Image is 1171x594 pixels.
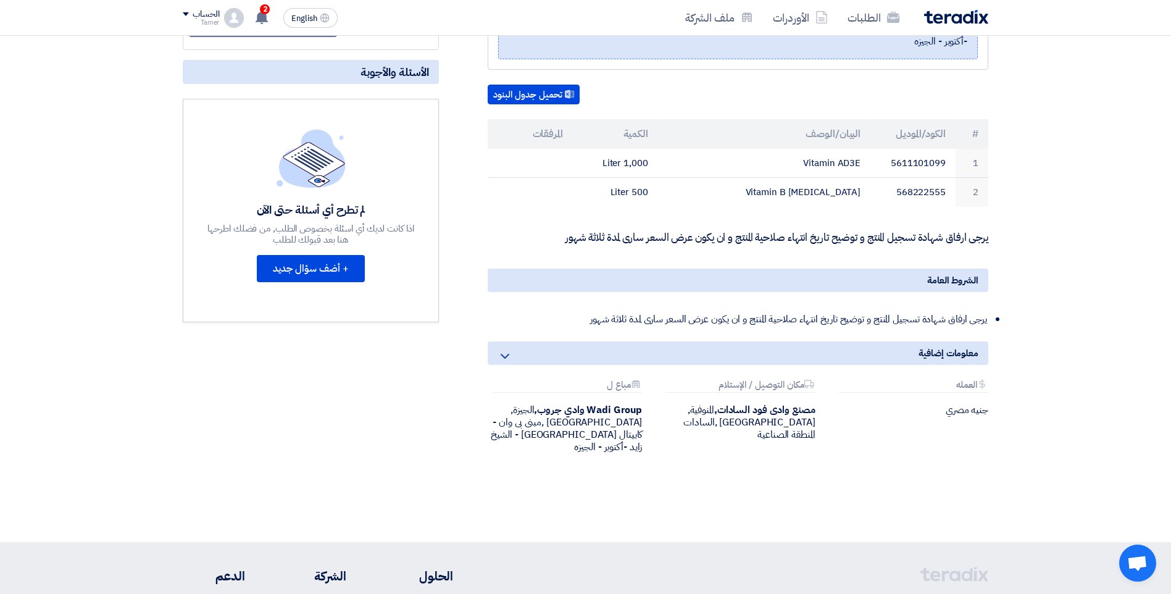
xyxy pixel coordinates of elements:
div: مكان التوصيل / الإستلام [665,380,815,393]
button: + أضف سؤال جديد [257,255,365,282]
div: Open chat [1119,545,1156,582]
div: اذا كانت لديك أي اسئلة بخصوص الطلب, من فضلك اطرحها هنا بعد قبولك للطلب [206,223,416,245]
span: معلومات إضافية [919,346,978,360]
a: ملف الشركة [675,3,763,32]
li: الشركة [282,567,346,585]
div: لم تطرح أي أسئلة حتى الآن [206,203,416,217]
th: الكود/الموديل [870,119,956,149]
td: 1,000 Liter [573,149,658,178]
button: English [283,8,338,28]
span: الأسئلة والأجوبة [360,65,429,79]
span: 2 [260,4,270,14]
button: تحميل جدول البنود [488,85,580,104]
td: 500 Liter [573,178,658,207]
div: الحساب [193,9,219,20]
div: العمله [839,380,988,393]
td: 1 [956,149,988,178]
th: الكمية [573,119,658,149]
b: مصنع وادى فود السادات, [714,403,815,417]
li: يرجى ارفاق شهادة تسجيل المنتج و توضيح تاريخ انتهاء صلاحية المنتج و ان يكون عرض السعر سارى لمدة ثل... [500,307,988,332]
b: Wadi Group وادي جروب, [534,403,642,417]
li: الدعم [183,567,245,585]
div: جنيه مصري [834,404,988,416]
img: profile_test.png [224,8,244,28]
td: 568222555 [870,178,956,207]
div: المنوفية, [GEOGRAPHIC_DATA] ,السادات المنطقة الصناعية [661,404,815,441]
th: المرفقات [488,119,573,149]
th: البيان/الوصف [658,119,871,149]
a: الطلبات [838,3,909,32]
div: Tamer [183,19,219,26]
td: Vitamin AD3E [658,149,871,178]
td: Vitamin B [MEDICAL_DATA] [658,178,871,207]
img: empty_state_list.svg [277,129,346,187]
td: 2 [956,178,988,207]
th: # [956,119,988,149]
span: English [291,14,317,23]
span: الشروط العامة [927,274,978,287]
td: 5611101099 [870,149,956,178]
p: يرجى ارفاق شهادة تسجيل المنتج و توضيح تاريخ انتهاء صلاحية المنتج و ان يكون عرض السعر سارى لمدة ثل... [488,232,988,244]
div: مباع ل [493,380,642,393]
div: الجيزة, [GEOGRAPHIC_DATA] ,مبنى بى وان - كابيتال [GEOGRAPHIC_DATA] - الشيخ زايد -أكتوبر - الجيزه [488,404,642,453]
a: الأوردرات [763,3,838,32]
img: Teradix logo [924,10,988,24]
li: الحلول [383,567,453,585]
